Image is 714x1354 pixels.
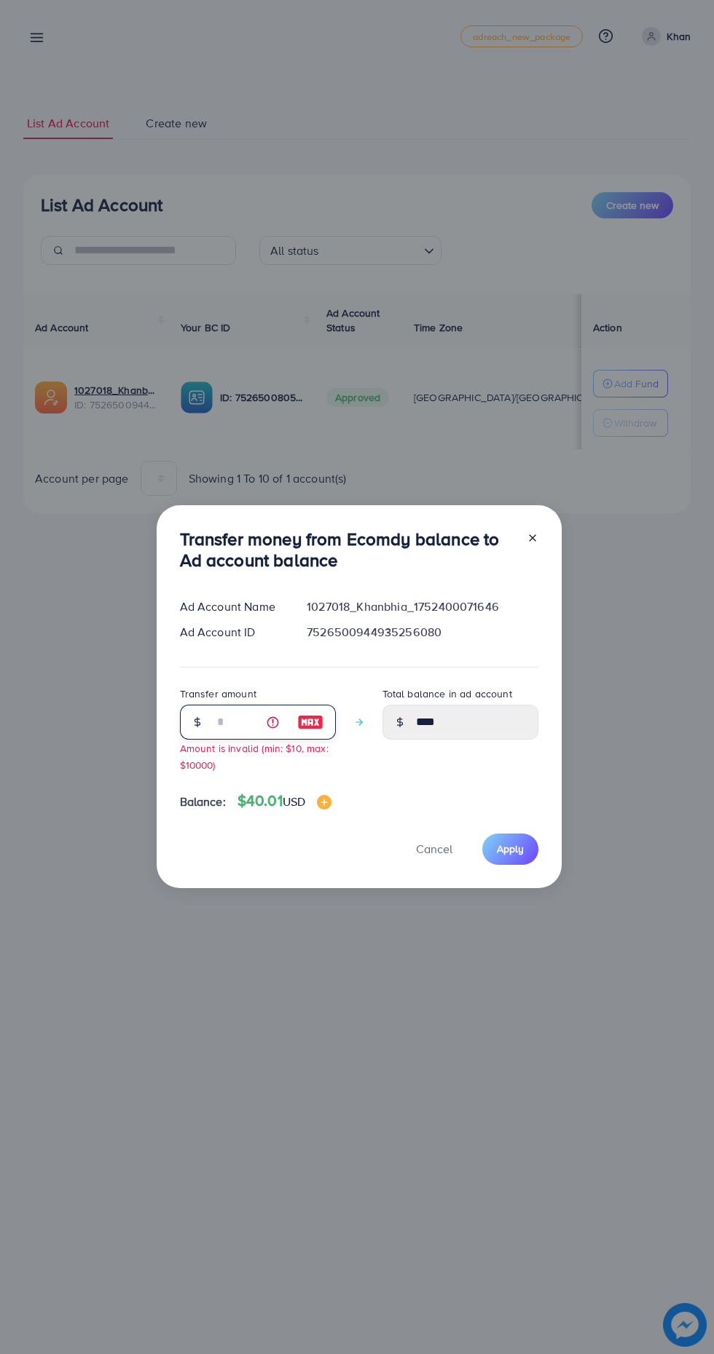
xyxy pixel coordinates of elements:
[168,624,296,641] div: Ad Account ID
[317,795,331,809] img: image
[295,624,549,641] div: 7526500944935256080
[180,741,329,772] small: Amount is invalid (min: $10, max: $10000)
[398,834,471,865] button: Cancel
[180,528,515,571] h3: Transfer money from Ecomdy balance to Ad account balance
[382,686,512,701] label: Total balance in ad account
[168,598,296,615] div: Ad Account Name
[180,793,226,810] span: Balance:
[238,792,331,810] h4: $40.01
[416,841,452,857] span: Cancel
[295,598,549,615] div: 1027018_Khanbhia_1752400071646
[482,834,538,865] button: Apply
[497,842,524,856] span: Apply
[297,713,323,731] img: image
[283,793,305,809] span: USD
[180,686,256,701] label: Transfer amount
